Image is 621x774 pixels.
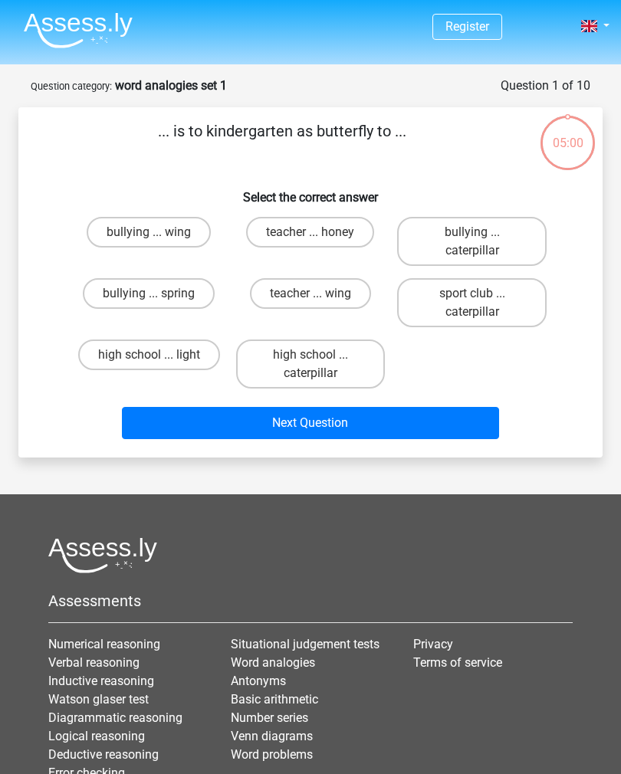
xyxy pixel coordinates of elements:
label: high school ... caterpillar [236,339,386,389]
h6: Select the correct answer [43,178,578,205]
label: bullying ... caterpillar [397,217,547,266]
a: Logical reasoning [48,729,145,743]
label: sport club ... caterpillar [397,278,547,327]
a: Basic arithmetic [231,692,318,707]
label: teacher ... wing [250,278,371,309]
p: ... is to kindergarten as butterfly to ... [43,120,521,166]
a: Venn diagrams [231,729,313,743]
a: Word problems [231,747,313,762]
a: Diagrammatic reasoning [48,710,182,725]
a: Privacy [413,637,453,651]
label: high school ... light [78,339,220,370]
label: bullying ... wing [87,217,211,248]
div: Question 1 of 10 [501,77,590,95]
a: Inductive reasoning [48,674,154,688]
a: Watson glaser test [48,692,149,707]
small: Question category: [31,80,112,92]
label: bullying ... spring [83,278,215,309]
a: Verbal reasoning [48,655,140,670]
a: Number series [231,710,308,725]
a: Word analogies [231,655,315,670]
div: 05:00 [539,114,596,153]
a: Situational judgement tests [231,637,379,651]
a: Register [445,19,489,34]
a: Numerical reasoning [48,637,160,651]
button: Next Question [122,407,500,439]
img: Assessly [24,12,133,48]
a: Antonyms [231,674,286,688]
h5: Assessments [48,592,573,610]
label: teacher ... honey [246,217,374,248]
a: Terms of service [413,655,502,670]
a: Deductive reasoning [48,747,159,762]
strong: word analogies set 1 [115,78,227,93]
img: Assessly logo [48,537,157,573]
